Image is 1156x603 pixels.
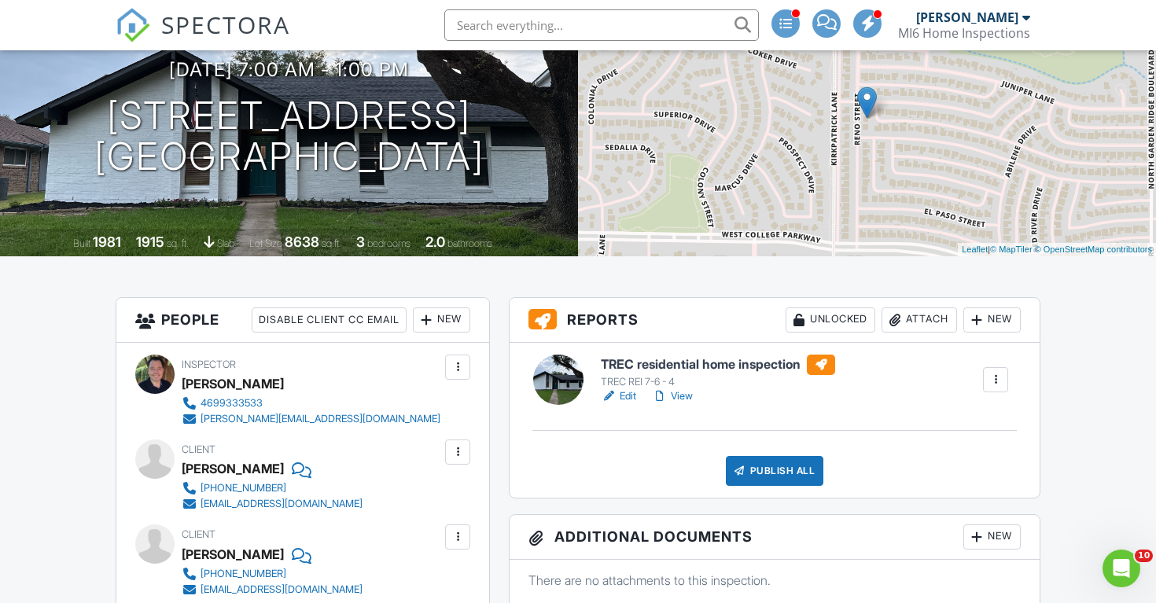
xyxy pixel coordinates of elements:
[916,9,1018,25] div: [PERSON_NAME]
[1103,550,1140,587] iframe: Intercom live chat
[356,233,365,250] div: 3
[444,9,759,41] input: Search everything...
[167,237,189,249] span: sq. ft.
[882,307,957,333] div: Attach
[201,498,363,510] div: [EMAIL_ADDRESS][DOMAIN_NAME]
[182,542,284,566] div: [PERSON_NAME]
[182,582,363,597] a: [EMAIL_ADDRESS][DOMAIN_NAME]
[201,397,263,410] div: 4699333533
[962,245,988,254] a: Leaflet
[447,237,492,249] span: bathrooms
[249,237,282,249] span: Lot Size
[652,388,693,404] a: View
[425,233,445,250] div: 2.0
[73,237,90,249] span: Built
[136,233,164,250] div: 1915
[1035,245,1152,254] a: © OpenStreetMap contributors
[285,233,319,250] div: 8638
[510,298,1040,343] h3: Reports
[201,583,363,596] div: [EMAIL_ADDRESS][DOMAIN_NAME]
[510,515,1040,560] h3: Additional Documents
[182,528,215,540] span: Client
[93,233,121,250] div: 1981
[182,443,215,455] span: Client
[182,457,284,480] div: [PERSON_NAME]
[116,21,290,54] a: SPECTORA
[963,524,1021,550] div: New
[94,95,484,178] h1: [STREET_ADDRESS] [GEOGRAPHIC_DATA]
[726,456,824,486] div: Publish All
[116,298,489,343] h3: People
[182,480,363,496] a: [PHONE_NUMBER]
[169,59,409,80] h3: [DATE] 7:00 am - 1:00 pm
[601,355,835,375] h6: TREC residential home inspection
[182,411,440,427] a: [PERSON_NAME][EMAIL_ADDRESS][DOMAIN_NAME]
[182,358,236,370] span: Inspector
[990,245,1033,254] a: © MapTiler
[201,413,440,425] div: [PERSON_NAME][EMAIL_ADDRESS][DOMAIN_NAME]
[367,237,410,249] span: bedrooms
[601,355,835,389] a: TREC residential home inspection TREC REI 7-6 - 4
[182,566,363,582] a: [PHONE_NUMBER]
[898,25,1030,41] div: MI6 Home Inspections
[201,482,286,495] div: [PHONE_NUMBER]
[161,8,290,41] span: SPECTORA
[958,243,1156,256] div: |
[528,572,1021,589] p: There are no attachments to this inspection.
[601,388,636,404] a: Edit
[1135,550,1153,562] span: 10
[322,237,341,249] span: sq.ft.
[182,395,440,411] a: 4699333533
[116,8,150,42] img: The Best Home Inspection Software - Spectora
[182,372,284,395] div: [PERSON_NAME]
[217,237,234,249] span: slab
[252,307,407,333] div: Disable Client CC Email
[413,307,470,333] div: New
[963,307,1021,333] div: New
[201,568,286,580] div: [PHONE_NUMBER]
[182,496,363,512] a: [EMAIL_ADDRESS][DOMAIN_NAME]
[601,376,835,388] div: TREC REI 7-6 - 4
[786,307,875,333] div: Unlocked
